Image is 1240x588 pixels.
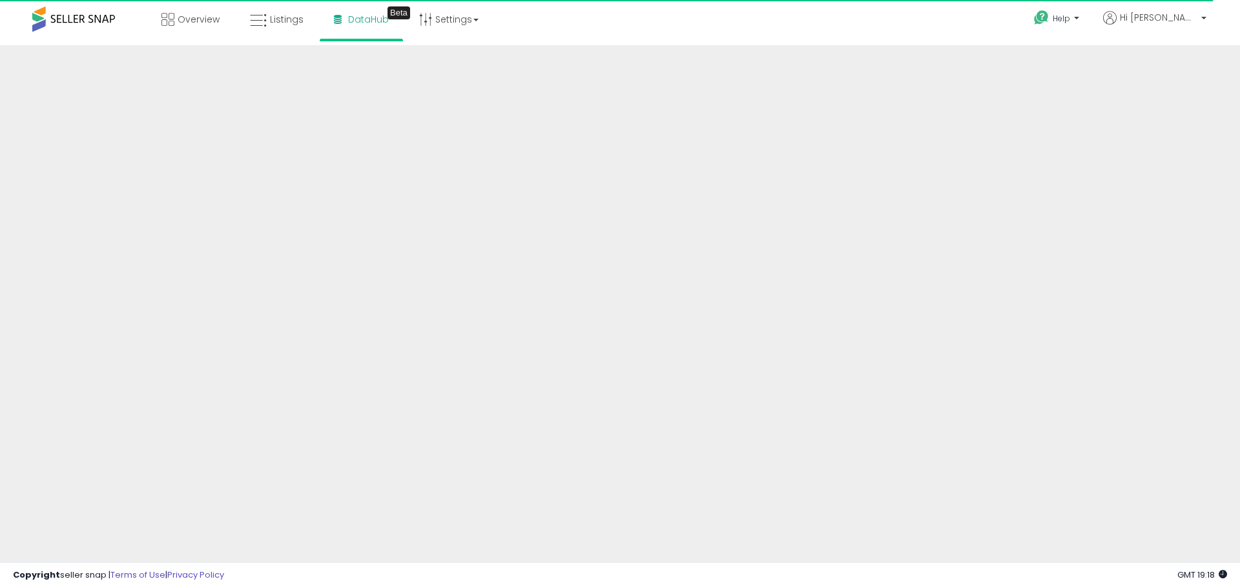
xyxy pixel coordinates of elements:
div: Tooltip anchor [387,6,410,19]
span: Listings [270,13,304,26]
span: DataHub [348,13,389,26]
span: Hi [PERSON_NAME] [1120,11,1197,24]
span: Help [1053,13,1070,24]
a: Terms of Use [110,569,165,581]
i: Get Help [1033,10,1049,26]
a: Privacy Policy [167,569,224,581]
div: seller snap | | [13,569,224,582]
strong: Copyright [13,569,60,581]
a: Hi [PERSON_NAME] [1103,11,1206,40]
span: Overview [178,13,220,26]
span: 2025-10-9 19:18 GMT [1177,569,1227,581]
